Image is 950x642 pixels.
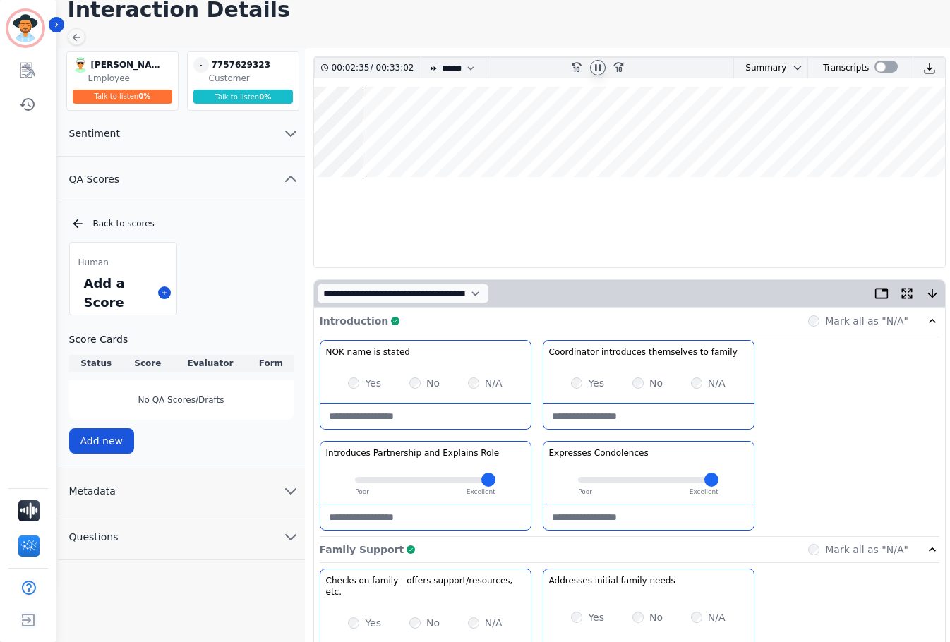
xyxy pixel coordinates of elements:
[78,257,109,268] span: Human
[332,58,371,78] div: 00:02:35
[58,514,305,560] button: Questions chevron down
[58,172,131,186] span: QA Scores
[786,62,803,73] button: chevron down
[365,616,381,630] label: Yes
[365,376,381,390] label: Yes
[193,57,209,73] span: -
[259,93,271,101] span: 0 %
[549,575,675,586] h3: Addresses initial family needs
[708,376,726,390] label: N/A
[734,58,786,78] div: Summary
[282,125,299,142] svg: chevron down
[690,487,718,497] p: Excellent
[71,217,294,231] div: Back to scores
[320,543,404,557] p: Family Support
[578,487,592,497] p: Poor
[923,62,936,75] img: download audio
[549,346,738,358] h3: Coordinator introduces themselves to family
[58,484,127,498] span: Metadata
[373,58,412,78] div: 00:33:02
[58,126,131,140] span: Sentiment
[58,111,305,157] button: Sentiment chevron down
[320,314,389,328] p: Introduction
[708,610,726,624] label: N/A
[792,62,803,73] svg: chevron down
[485,376,503,390] label: N/A
[485,616,503,630] label: N/A
[355,487,369,497] p: Poor
[326,447,500,459] h3: Introduces Partnership and Explains Role
[58,468,305,514] button: Metadata chevron down
[69,355,124,372] th: Status
[69,332,294,346] h3: Score Cards
[91,57,162,73] div: [PERSON_NAME] Small
[823,58,869,78] div: Transcripts
[248,355,293,372] th: Form
[81,271,152,315] div: Add a Score
[58,157,305,202] button: QA Scores chevron up
[282,171,299,188] svg: chevron up
[138,92,150,100] span: 0 %
[209,73,296,84] div: Customer
[69,428,135,454] button: Add new
[88,73,175,84] div: Employee
[8,11,42,45] img: Bordered avatar
[649,376,663,390] label: No
[282,483,299,499] svg: chevron down
[588,376,604,390] label: Yes
[58,530,130,544] span: Questions
[825,543,908,557] label: Mark all as "N/A"
[588,610,604,624] label: Yes
[282,528,299,545] svg: chevron down
[326,575,525,598] h3: Checks on family - offers support/resources, etc.
[69,380,294,420] div: No QA Scores/Drafts
[825,314,908,328] label: Mark all as "N/A"
[332,58,418,78] div: /
[326,346,410,358] h3: NOK name is stated
[124,355,172,372] th: Score
[649,610,663,624] label: No
[426,376,440,390] label: No
[426,616,440,630] label: No
[73,90,173,104] div: Talk to listen
[172,355,249,372] th: Evaluator
[549,447,649,459] h3: Expresses Condolences
[212,57,282,73] div: 7757629323
[467,487,495,497] p: Excellent
[193,90,294,104] div: Talk to listen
